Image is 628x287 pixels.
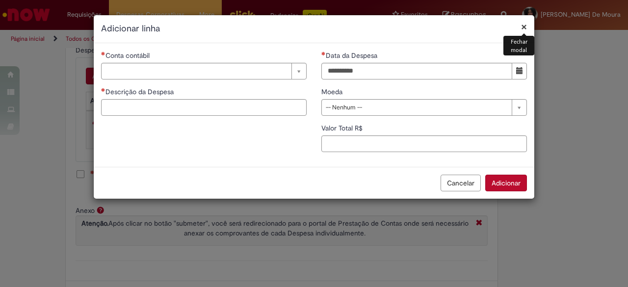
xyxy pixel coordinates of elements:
[441,175,481,191] button: Cancelar
[321,87,344,96] span: Moeda
[101,63,307,79] a: Limpar campo Conta contábil
[321,124,365,132] span: Valor Total R$
[101,88,105,92] span: Necessários
[105,51,152,60] span: Necessários - Conta contábil
[105,87,176,96] span: Descrição da Despesa
[321,135,527,152] input: Valor Total R$
[101,23,527,35] h2: Adicionar linha
[485,175,527,191] button: Adicionar
[321,52,326,55] span: Necessários
[521,22,527,32] button: Fechar modal
[321,63,512,79] input: Data da Despesa
[101,99,307,116] input: Descrição da Despesa
[512,63,527,79] button: Mostrar calendário para Data da Despesa
[326,100,507,115] span: -- Nenhum --
[326,51,379,60] span: Data da Despesa
[503,36,534,55] div: Fechar modal
[101,52,105,55] span: Necessários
